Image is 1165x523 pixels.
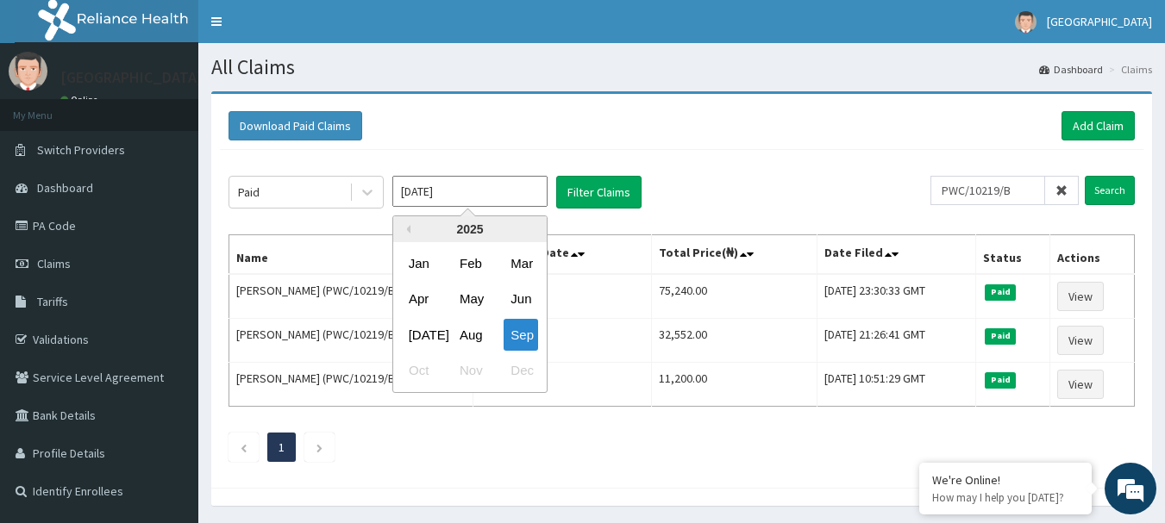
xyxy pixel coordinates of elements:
div: Minimize live chat window [283,9,324,50]
div: Choose June 2025 [504,283,538,315]
span: Switch Providers [37,142,125,158]
td: [PERSON_NAME] (PWC/10219/B) [229,319,473,363]
td: [PERSON_NAME] (PWC/10219/B) [229,274,473,319]
a: View [1057,282,1104,311]
div: 2025 [393,216,547,242]
a: Online [60,94,102,106]
span: Paid [985,328,1016,344]
img: User Image [1015,11,1037,33]
span: Paid [985,284,1016,300]
td: [PERSON_NAME] (PWC/10219/B) [229,363,473,407]
a: Dashboard [1039,62,1103,77]
td: [DATE] 21:26:41 GMT [817,319,976,363]
div: Choose July 2025 [402,319,436,351]
a: View [1057,326,1104,355]
h1: All Claims [211,56,1152,78]
th: Date Filed [817,235,976,275]
p: How may I help you today? [932,490,1079,505]
div: Choose February 2025 [453,247,487,279]
input: Search [1085,176,1135,205]
span: Paid [985,372,1016,388]
a: View [1057,370,1104,399]
div: Choose September 2025 [504,319,538,351]
td: [DATE] 23:30:33 GMT [817,274,976,319]
th: Name [229,235,473,275]
th: Actions [1049,235,1134,275]
div: month 2025-09 [393,246,547,389]
div: Chat with us now [90,97,290,119]
a: Add Claim [1062,111,1135,140]
textarea: Type your message and hit 'Enter' [9,344,329,404]
div: Choose August 2025 [453,319,487,351]
td: [DATE] 10:51:29 GMT [817,363,976,407]
span: Dashboard [37,180,93,196]
div: Choose May 2025 [453,283,487,315]
li: Claims [1105,62,1152,77]
a: Next page [316,439,323,455]
p: [GEOGRAPHIC_DATA] [60,70,203,85]
img: User Image [9,52,47,90]
td: 32,552.00 [651,319,817,363]
span: Claims [37,256,71,271]
input: Search by HMO ID [930,176,1045,205]
span: [GEOGRAPHIC_DATA] [1047,14,1152,29]
span: Tariffs [37,294,68,309]
div: Choose April 2025 [402,283,436,315]
th: Status [976,235,1050,275]
div: Choose January 2025 [402,247,436,279]
td: 75,240.00 [651,274,817,319]
a: Previous page [240,439,247,455]
div: Paid [238,184,260,201]
div: Choose March 2025 [504,247,538,279]
td: 11,200.00 [651,363,817,407]
img: d_794563401_company_1708531726252_794563401 [32,86,70,129]
div: We're Online! [932,472,1079,488]
button: Previous Year [402,225,410,233]
span: We're online! [100,153,238,327]
input: Select Month and Year [392,176,548,207]
th: Total Price(₦) [651,235,817,275]
button: Download Paid Claims [229,111,362,140]
a: Page 1 is your current page [279,439,285,455]
button: Filter Claims [556,176,642,209]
